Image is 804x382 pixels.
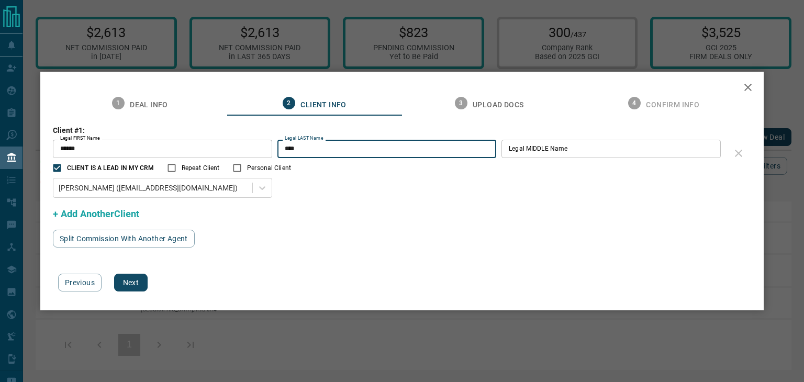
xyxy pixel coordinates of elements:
button: Previous [58,274,102,291]
text: 2 [287,99,291,107]
label: Legal FIRST Name [60,135,100,142]
span: CLIENT IS A LEAD IN MY CRM [67,163,154,173]
span: Client Info [300,100,346,110]
label: Legal LAST Name [285,135,323,142]
span: Repeat Client [182,163,219,173]
span: Personal Client [247,163,291,173]
span: Deal Info [130,100,168,110]
span: + Add AnotherClient [53,208,139,219]
text: 1 [117,99,120,107]
span: Upload Docs [473,100,523,110]
button: Next [114,274,148,291]
text: 3 [459,99,463,107]
h3: Client #1: [53,126,726,134]
button: Split Commission With Another Agent [53,230,195,248]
